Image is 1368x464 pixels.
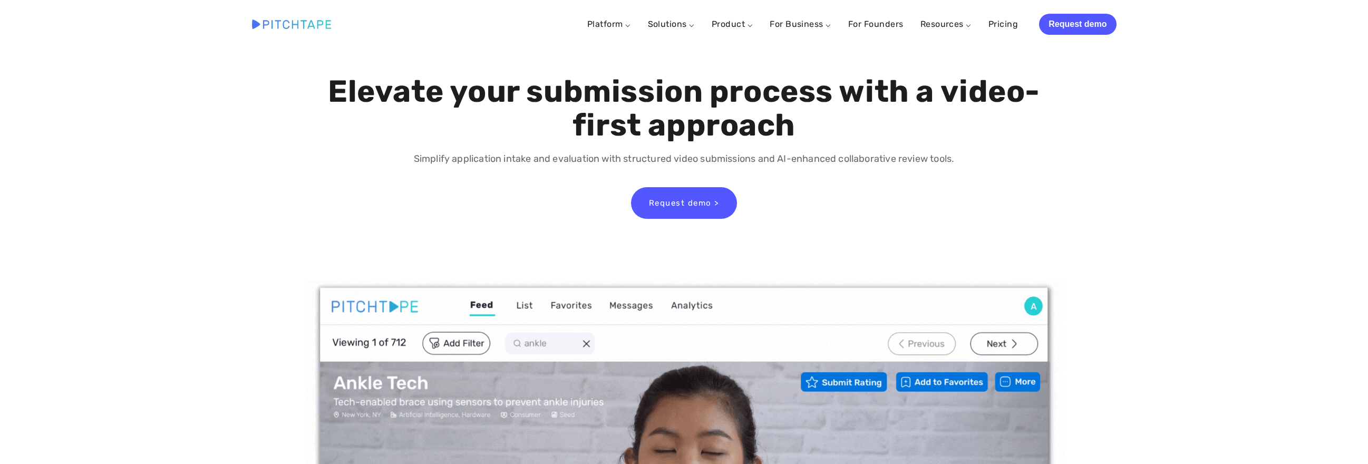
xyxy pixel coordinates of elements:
a: Request demo > [631,187,737,219]
img: Pitchtape | Video Submission Management Software [252,20,331,28]
h1: Elevate your submission process with a video-first approach [325,75,1043,142]
a: Solutions ⌵ [648,19,695,29]
p: Simplify application intake and evaluation with structured video submissions and AI-enhanced coll... [325,151,1043,167]
a: Pricing [988,15,1018,34]
a: For Business ⌵ [770,19,831,29]
a: Resources ⌵ [920,19,972,29]
a: Platform ⌵ [587,19,631,29]
a: Request demo [1039,14,1116,35]
a: Product ⌵ [712,19,753,29]
a: For Founders [848,15,904,34]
